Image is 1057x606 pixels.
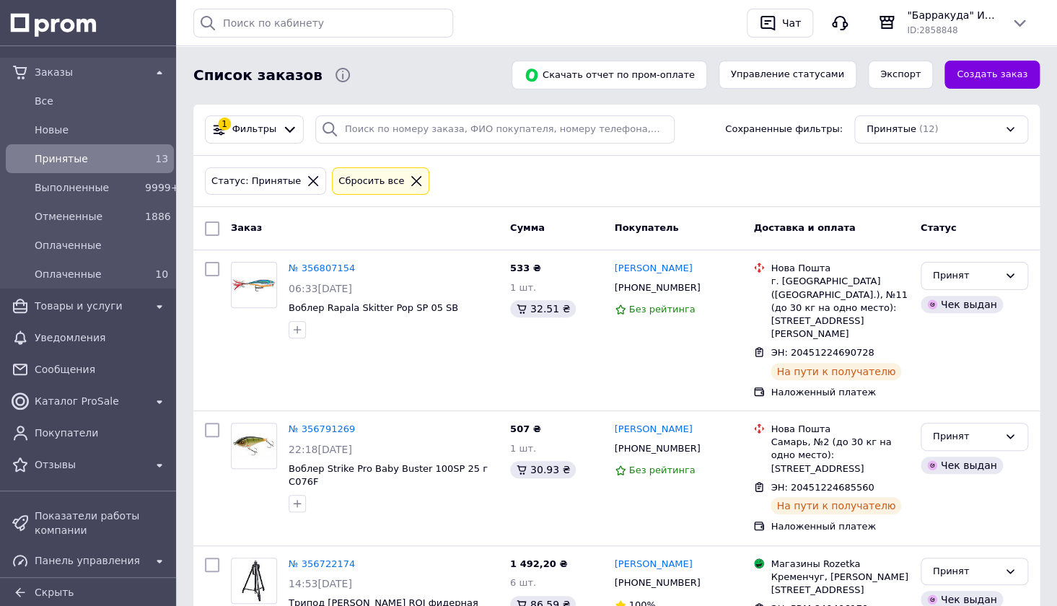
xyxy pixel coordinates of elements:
div: Чек выдан [921,457,1003,474]
div: Принят [933,268,999,284]
a: Фото товару [231,423,277,469]
button: Чат [747,9,813,38]
a: Фото товару [231,558,277,604]
div: 30.93 ₴ [510,461,576,478]
div: Кременчуг, [PERSON_NAME][STREET_ADDRESS] [771,571,908,597]
span: Оплаченные [35,267,139,281]
span: Заказ [231,222,262,233]
span: Без рейтинга [629,465,696,475]
span: 06:33[DATE] [289,283,352,294]
img: Фото товару [237,558,271,603]
div: [PHONE_NUMBER] [612,574,703,592]
input: Поиск по кабинету [193,9,453,38]
span: 22:18[DATE] [289,444,352,455]
span: Скрыть [35,587,74,598]
span: Сумма [510,222,545,233]
div: Чек выдан [921,296,1003,313]
div: На пути к получателю [771,363,901,380]
input: Поиск по номеру заказа, ФИО покупателя, номеру телефона, Email, номеру накладной [315,115,675,144]
div: Принят [933,429,999,444]
span: Сообщения [35,362,168,377]
span: 14:53[DATE] [289,578,352,589]
span: Показатели работы компании [35,509,168,537]
div: Чат [779,12,804,34]
span: ЭН: 20451224690728 [771,347,874,358]
span: Статус [921,222,957,233]
span: Принятые [35,151,139,166]
div: Нова Пошта [771,262,908,275]
span: Сохраненные фильтры: [725,123,843,136]
button: Управление статусами [719,61,856,89]
img: Фото товару [232,269,276,302]
span: ЭН: 20451224685560 [771,482,874,493]
span: 533 ₴ [510,263,541,273]
span: 9999+ [145,182,179,193]
div: 1 [218,118,231,131]
span: 13 [155,153,168,164]
span: Оплаченные [35,238,168,252]
a: № 356722174 [289,558,355,569]
span: Список заказов [193,65,323,86]
img: Фото товару [232,433,276,459]
span: 10 [155,268,168,280]
a: № 356807154 [289,263,355,273]
button: Экспорт [868,61,933,89]
span: Панель управления [35,553,145,568]
a: № 356791269 [289,423,355,434]
a: Воблер Strike Pro Baby Buster 100SP 25 г C076F [289,463,488,488]
a: Создать заказ [944,61,1040,89]
div: Самарь, №2 (до 30 кг на одно место): [STREET_ADDRESS] [771,436,908,475]
div: Наложенный платеж [771,520,908,533]
div: Сбросить все [335,174,407,189]
span: Новые [35,123,168,137]
a: [PERSON_NAME] [615,262,693,276]
a: [PERSON_NAME] [615,423,693,436]
div: Принят [933,564,999,579]
span: 1886 [145,211,171,222]
a: [PERSON_NAME] [615,558,693,571]
span: "Барракуда" Интернет-магазин [907,8,999,22]
span: Все [35,94,168,108]
div: [PHONE_NUMBER] [612,439,703,458]
span: Отзывы [35,457,145,472]
div: Наложенный платеж [771,386,908,399]
div: 32.51 ₴ [510,300,576,317]
span: (12) [919,123,939,134]
div: На пути к получателю [771,497,901,514]
div: Магазины Rozetka [771,558,908,571]
span: 1 шт. [510,282,536,293]
span: 1 шт. [510,443,536,454]
span: Каталог ProSale [35,394,145,408]
span: ID: 2858848 [907,25,957,35]
span: Принятые [867,123,916,136]
span: Фильтры [232,123,277,136]
span: Товары и услуги [35,299,145,313]
span: Доставка и оплата [753,222,855,233]
button: Скачать отчет по пром-оплате [512,61,707,89]
a: Воблер Rapala Skitter Pop SP 05 SB [289,302,458,313]
div: [PHONE_NUMBER] [612,278,703,297]
span: Покупатели [35,426,168,440]
span: 6 шт. [510,577,536,588]
span: Уведомления [35,330,168,345]
span: Выполненные [35,180,139,195]
span: Заказы [35,65,145,79]
div: Нова Пошта [771,423,908,436]
a: Фото товару [231,262,277,308]
div: г. [GEOGRAPHIC_DATA] ([GEOGRAPHIC_DATA].), №11 (до 30 кг на одно место): [STREET_ADDRESS][PERSON_... [771,275,908,341]
span: 507 ₴ [510,423,541,434]
span: Без рейтинга [629,304,696,315]
div: Статус: Принятые [209,174,304,189]
span: Покупатель [615,222,679,233]
span: Отмененные [35,209,139,224]
span: 1 492,20 ₴ [510,558,567,569]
